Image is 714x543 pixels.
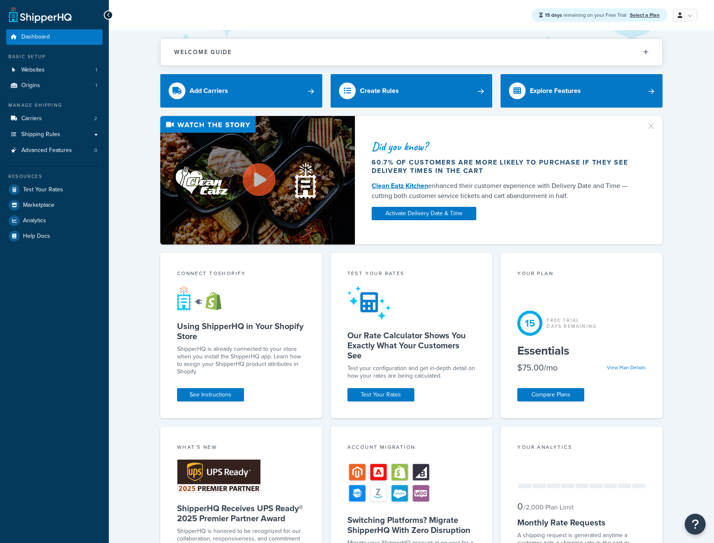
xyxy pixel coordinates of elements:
[347,388,414,401] a: Test Your Rates
[517,499,523,513] span: 0
[6,182,103,197] a: Test Your Rates
[347,365,476,380] div: Test your configuration and get in-depth detail on how your rates are being calculated.
[347,515,476,535] h5: Switching Platforms? Migrate ShipperHQ With Zero Disruption
[177,321,306,341] h5: Using ShipperHQ in Your Shopify Store
[177,286,229,311] img: connect-shq-shopify-9b9a8c5a.svg
[94,147,97,154] span: 0
[21,115,42,122] span: Carriers
[177,503,306,523] h5: ShipperHQ Receives UPS Ready® 2025 Premier Partner Award
[6,78,103,93] li: Origins
[547,317,597,329] div: Free Trial Days Remaining
[161,39,662,65] button: Welcome Guide
[347,330,476,360] h5: Our Rate Calculator Shows You Exactly What Your Customers See
[6,62,103,78] li: Websites
[6,198,103,213] a: Marketplace
[174,49,232,55] h2: Welcome Guide
[524,502,574,512] small: / 2,000 Plan Limit
[517,311,542,336] div: 15
[545,11,628,19] span: remaining on your Free Trial
[6,53,103,60] div: Basic Setup
[6,143,103,158] li: Advanced Features
[160,74,322,108] a: Add Carriers
[6,173,103,180] div: Resources
[6,143,103,158] a: Advanced Features0
[545,11,562,19] strong: 15 days
[6,78,103,93] a: Origins1
[360,85,399,97] div: Create Rules
[21,131,60,138] span: Shipping Rules
[347,443,476,453] div: Account Migration
[517,362,557,373] div: $75.00/mo
[685,514,706,535] button: Open Resource Center
[372,141,636,152] div: Did you know?
[160,116,355,244] img: Video thumbnail
[372,181,636,201] div: enhanced their customer experience with Delivery Date and Time — cutting both customer service ti...
[177,345,306,376] p: ShipperHQ is already connected to your store when you install the ShipperHQ app. Learn how to ass...
[517,388,584,401] a: Compare Plans
[331,74,493,108] a: Create Rules
[23,217,46,224] span: Analytics
[517,270,646,279] div: Your Plan
[6,102,103,109] div: Manage Shipping
[6,127,103,142] a: Shipping Rules
[177,388,244,401] a: See Instructions
[6,62,103,78] a: Websites1
[23,186,63,193] span: Test Your Rates
[21,67,45,74] span: Websites
[517,443,646,453] div: Your Analytics
[190,85,228,97] div: Add Carriers
[6,29,103,45] a: Dashboard
[607,364,646,371] a: View Plan Details
[94,115,97,122] span: 2
[6,213,103,228] a: Analytics
[177,443,306,453] div: What's New
[372,158,636,175] div: 60.7% of customers are more likely to purchase if they see delivery times in the cart
[517,344,646,358] h5: Essentials
[6,111,103,126] a: Carriers2
[530,85,581,97] div: Explore Features
[21,82,40,89] span: Origins
[23,202,54,209] span: Marketplace
[347,270,476,279] div: Test your rates
[21,33,50,41] span: Dashboard
[6,229,103,244] a: Help Docs
[23,233,50,240] span: Help Docs
[372,207,476,220] a: Activate Delivery Date & Time
[372,181,428,190] a: Clean Eatz Kitchen
[630,11,660,19] a: Select a Plan
[177,270,306,279] div: Connect to Shopify
[95,67,97,74] span: 1
[501,74,663,108] a: Explore Features
[21,147,72,154] span: Advanced Features
[517,517,646,528] h5: Monthly Rate Requests
[6,111,103,126] li: Carriers
[95,82,97,89] span: 1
